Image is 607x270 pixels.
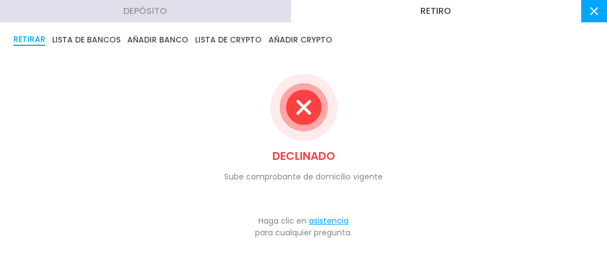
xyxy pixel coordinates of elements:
p: DECLINADO [272,148,335,164]
button: AÑADIR BANCO [127,34,188,46]
p: Haga clic en para cualquier pregunta. [249,215,358,239]
button: LISTA DE BANCOS [52,34,121,46]
button: LISTA DE CRYPTO [195,34,262,46]
button: RETIRAR [13,34,45,46]
button: AÑADIR CRYPTO [268,34,332,46]
button: asistencia [309,215,349,227]
p: Sube comprobante de domicilio vigente [224,171,383,183]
